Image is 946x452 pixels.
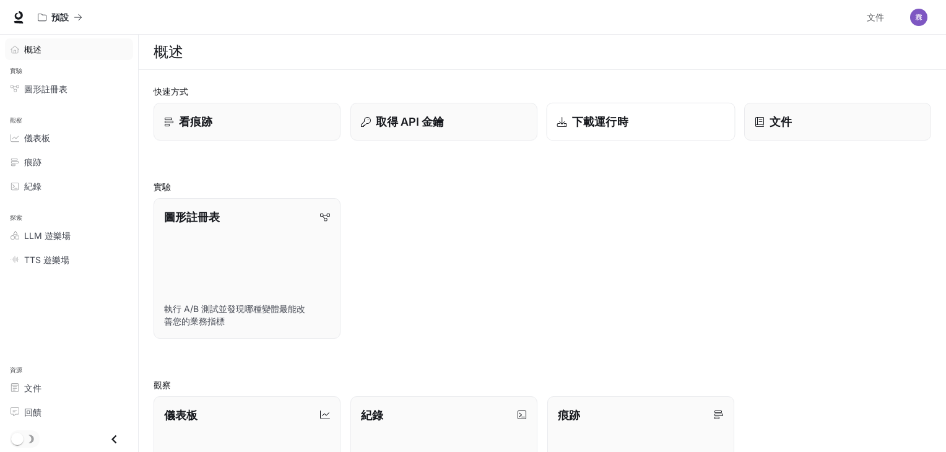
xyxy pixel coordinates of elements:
[558,409,580,422] font: 痕跡
[350,103,537,141] button: 取得 API 金鑰
[5,249,133,271] a: TTS 遊樂場
[867,12,884,22] font: 文件
[24,407,41,417] font: 回饋
[154,43,183,61] font: 概述
[154,103,341,141] a: 看痕跡
[51,12,69,22] font: 預設
[361,409,383,422] font: 紀錄
[5,38,133,60] a: 概述
[906,5,931,30] button: 使用者頭像
[154,86,188,97] font: 快速方式
[164,409,197,422] font: 儀表板
[10,116,23,124] font: 觀察
[24,133,50,143] font: 儀表板
[862,5,901,30] a: 文件
[744,103,931,141] a: 文件
[154,198,341,339] a: 圖形註冊表執行 A/B 測試並發現哪種變體最能改善您的業務指標
[154,380,171,390] font: 觀察
[24,254,69,265] font: TTS 遊樂場
[164,303,305,326] font: 執行 A/B 測試並發現哪種變體最能改善您的業務指標
[5,401,133,423] a: 回饋
[5,377,133,399] a: 文件
[154,181,171,192] font: 實驗
[5,127,133,149] a: 儀表板
[376,115,444,128] font: 取得 API 金鑰
[572,115,628,128] font: 下載運行時
[770,115,792,128] font: 文件
[24,181,41,191] font: 紀錄
[24,230,71,241] font: LLM 遊樂場
[179,115,212,128] font: 看痕跡
[24,44,41,54] font: 概述
[5,78,133,100] a: 圖形註冊表
[11,432,24,445] span: 暗模式切換
[10,67,23,75] font: 實驗
[5,151,133,173] a: 痕跡
[32,5,88,30] button: 所有工作區
[10,214,23,222] font: 探索
[546,103,735,141] a: 下載運行時
[24,84,67,94] font: 圖形註冊表
[24,383,41,393] font: 文件
[24,157,41,167] font: 痕跡
[100,427,128,452] button: 關閉抽屜
[5,225,133,246] a: LLM 遊樂場
[5,175,133,197] a: 紀錄
[10,366,23,374] font: 資源
[910,9,927,26] img: 使用者頭像
[164,211,220,224] font: 圖形註冊表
